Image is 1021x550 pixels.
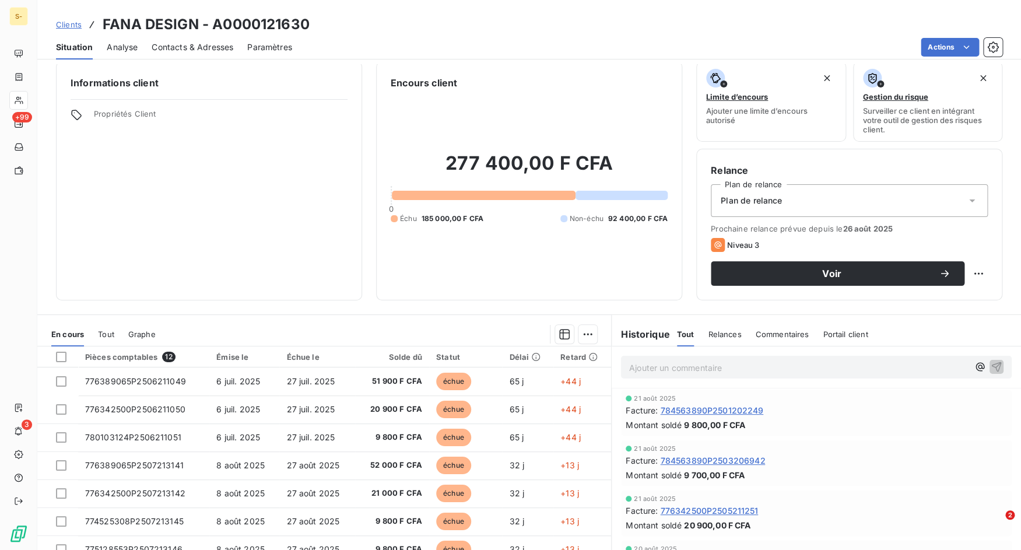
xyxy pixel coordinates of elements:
span: Clients [56,20,82,29]
span: Contacts & Adresses [152,41,233,53]
span: Graphe [128,330,156,339]
span: Montant soldé [626,419,682,431]
span: Gestion du risque [863,92,928,101]
span: Échu [400,213,417,224]
h6: Informations client [71,76,348,90]
span: 776389065P2507213141 [85,460,184,470]
span: échue [436,513,471,530]
span: 12 [162,352,175,362]
div: Émise le [216,352,272,362]
span: 780103124P2506211051 [85,432,181,442]
span: Analyse [107,41,138,53]
span: 9 800,00 F CFA [684,419,745,431]
button: Gestion du risqueSurveiller ce client en intégrant votre outil de gestion des risques client. [853,61,1003,142]
button: Actions [921,38,979,57]
button: Limite d’encoursAjouter une limite d’encours autorisé [696,61,846,142]
span: Tout [677,330,694,339]
span: 27 juil. 2025 [286,404,335,414]
span: 20 900,00 F CFA [684,519,750,531]
span: Montant soldé [626,469,682,481]
span: 27 août 2025 [286,488,339,498]
span: 65 j [509,432,524,442]
span: échue [436,401,471,418]
span: +13 j [560,516,579,526]
div: S- [9,7,28,26]
span: 21 août 2025 [634,445,676,452]
span: 21 août 2025 [634,395,676,402]
span: 776342500P2505211251 [660,505,758,517]
span: +44 j [560,376,581,386]
span: Paramètres [247,41,292,53]
button: Voir [711,261,964,286]
div: Pièces comptables [85,352,202,362]
span: 8 août 2025 [216,460,265,470]
span: échue [436,457,471,474]
span: Portail client [823,330,868,339]
span: Surveiller ce client en intégrant votre outil de gestion des risques client. [863,106,993,134]
span: Facture : [626,505,658,517]
span: 774525308P2507213145 [85,516,184,526]
span: 2 [1005,510,1015,520]
span: Tout [98,330,114,339]
span: 9 700,00 F CFA [684,469,745,481]
span: 8 août 2025 [216,516,265,526]
span: Montant soldé [626,519,682,531]
span: Facture : [626,404,658,416]
span: 20 900 F CFA [362,404,422,415]
div: Délai [509,352,546,362]
span: 776389065P2506211049 [85,376,186,386]
span: 65 j [509,376,524,386]
h6: Relance [711,163,988,177]
span: échue [436,485,471,502]
span: 9 800 F CFA [362,432,422,443]
span: Non-échu [570,213,604,224]
span: +44 j [560,404,581,414]
iframe: Intercom live chat [981,510,1009,538]
span: En cours [51,330,84,339]
h3: FANA DESIGN - A0000121630 [103,14,310,35]
span: Voir [725,269,939,278]
span: Prochaine relance prévue depuis le [711,224,988,233]
span: 185 000,00 F CFA [422,213,483,224]
span: 51 900 F CFA [362,376,422,387]
span: Limite d’encours [706,92,768,101]
img: Logo LeanPay [9,524,28,543]
span: +44 j [560,432,581,442]
div: Solde dû [362,352,422,362]
div: Statut [436,352,495,362]
span: 776342500P2506211050 [85,404,185,414]
span: 65 j [509,404,524,414]
span: Commentaires [755,330,809,339]
span: 21 août 2025 [634,495,676,502]
span: 27 août 2025 [286,460,339,470]
h6: Encours client [391,76,457,90]
span: 6 juil. 2025 [216,404,260,414]
div: Retard [560,352,604,362]
span: 52 000 F CFA [362,460,422,471]
span: +99 [12,112,32,122]
h2: 277 400,00 F CFA [391,152,668,187]
h6: Historique [612,327,670,341]
span: 0 [389,204,394,213]
span: Facture : [626,454,658,467]
div: Échue le [286,352,348,362]
span: Propriétés Client [94,109,348,125]
span: Situation [56,41,93,53]
span: 776342500P2507213142 [85,488,185,498]
span: 32 j [509,516,524,526]
span: 784563890P2501202249 [660,404,763,416]
span: 3 [22,419,32,430]
span: Relances [708,330,741,339]
span: Ajouter une limite d’encours autorisé [706,106,836,125]
span: 32 j [509,488,524,498]
span: Plan de relance [721,195,782,206]
span: 32 j [509,460,524,470]
span: +13 j [560,460,579,470]
span: +13 j [560,488,579,498]
span: 27 juil. 2025 [286,432,335,442]
span: 26 août 2025 [843,224,893,233]
span: 27 août 2025 [286,516,339,526]
span: échue [436,373,471,390]
span: 784563890P2503206942 [660,454,765,467]
span: 6 juil. 2025 [216,432,260,442]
